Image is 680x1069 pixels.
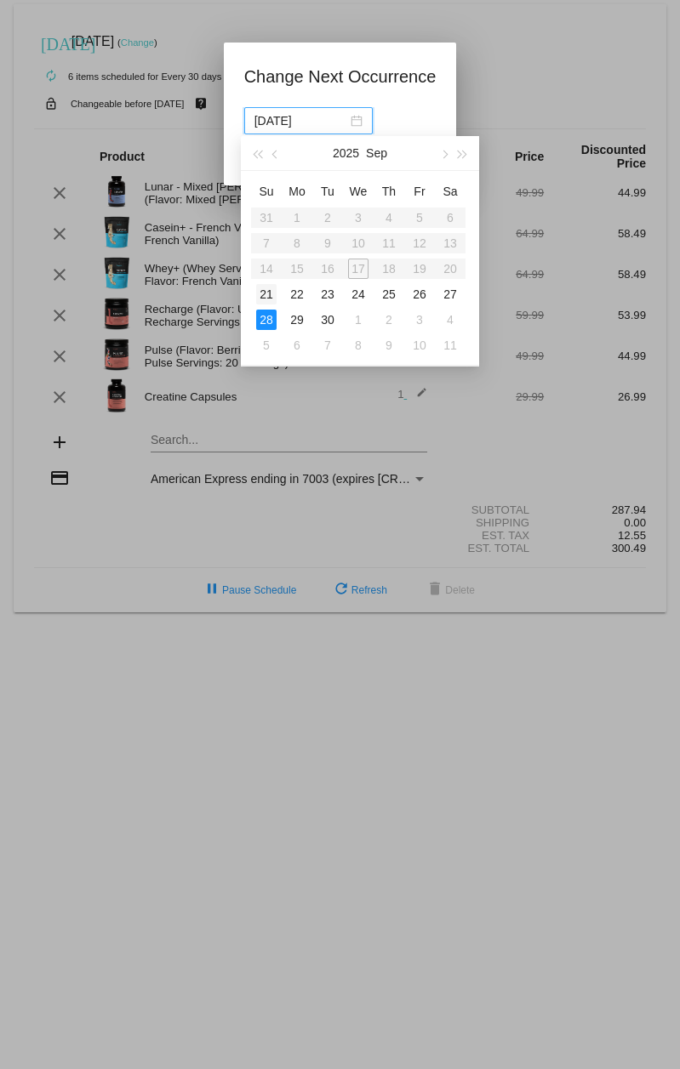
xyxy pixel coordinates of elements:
[404,281,435,307] td: 9/26/2025
[282,281,312,307] td: 9/22/2025
[379,284,399,304] div: 25
[379,335,399,355] div: 9
[343,281,374,307] td: 9/24/2025
[343,333,374,358] td: 10/8/2025
[312,281,343,307] td: 9/23/2025
[287,310,307,330] div: 29
[435,333,466,358] td: 10/11/2025
[317,335,338,355] div: 7
[343,307,374,333] td: 10/1/2025
[248,136,266,170] button: Last year (Control + left)
[374,333,404,358] td: 10/9/2025
[409,284,430,304] div: 26
[251,178,282,205] th: Sun
[244,63,437,90] h1: Change Next Occurrence
[256,284,277,304] div: 21
[282,333,312,358] td: 10/6/2025
[287,335,307,355] div: 6
[348,335,369,355] div: 8
[374,178,404,205] th: Thu
[435,281,466,307] td: 9/27/2025
[409,335,430,355] div: 10
[348,310,369,330] div: 1
[312,307,343,333] td: 9/30/2025
[434,136,453,170] button: Next month (PageDown)
[404,178,435,205] th: Fri
[366,136,387,170] button: Sep
[312,333,343,358] td: 10/7/2025
[317,284,338,304] div: 23
[435,178,466,205] th: Sat
[343,178,374,205] th: Wed
[312,178,343,205] th: Tue
[440,335,460,355] div: 11
[404,307,435,333] td: 10/3/2025
[348,284,369,304] div: 24
[256,310,277,330] div: 28
[440,310,460,330] div: 4
[454,136,472,170] button: Next year (Control + right)
[282,178,312,205] th: Mon
[374,281,404,307] td: 9/25/2025
[404,333,435,358] td: 10/10/2025
[254,111,347,130] input: Select date
[282,307,312,333] td: 9/29/2025
[374,307,404,333] td: 10/2/2025
[266,136,285,170] button: Previous month (PageUp)
[435,307,466,333] td: 10/4/2025
[333,136,359,170] button: 2025
[256,335,277,355] div: 5
[317,310,338,330] div: 30
[251,281,282,307] td: 9/21/2025
[251,333,282,358] td: 10/5/2025
[440,284,460,304] div: 27
[379,310,399,330] div: 2
[409,310,430,330] div: 3
[251,307,282,333] td: 9/28/2025
[287,284,307,304] div: 22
